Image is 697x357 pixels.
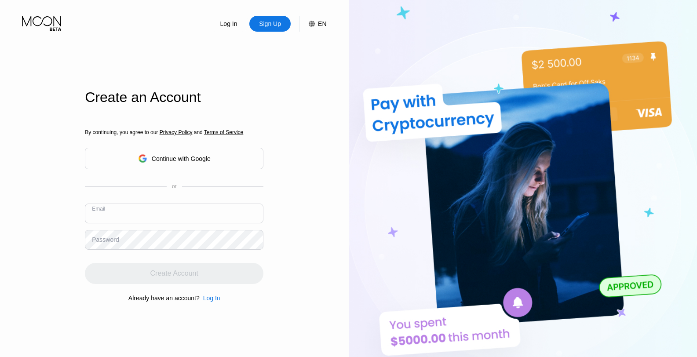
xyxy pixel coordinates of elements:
[85,89,263,106] div: Create an Account
[192,129,204,135] span: and
[204,129,243,135] span: Terms of Service
[92,236,119,243] div: Password
[203,295,220,302] div: Log In
[200,295,220,302] div: Log In
[219,19,238,28] div: Log In
[172,183,177,189] div: or
[299,16,326,32] div: EN
[92,206,105,212] div: Email
[85,148,263,169] div: Continue with Google
[318,20,326,27] div: EN
[208,16,249,32] div: Log In
[152,155,211,162] div: Continue with Google
[128,295,200,302] div: Already have an account?
[85,129,263,135] div: By continuing, you agree to our
[249,16,291,32] div: Sign Up
[160,129,193,135] span: Privacy Policy
[258,19,282,28] div: Sign Up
